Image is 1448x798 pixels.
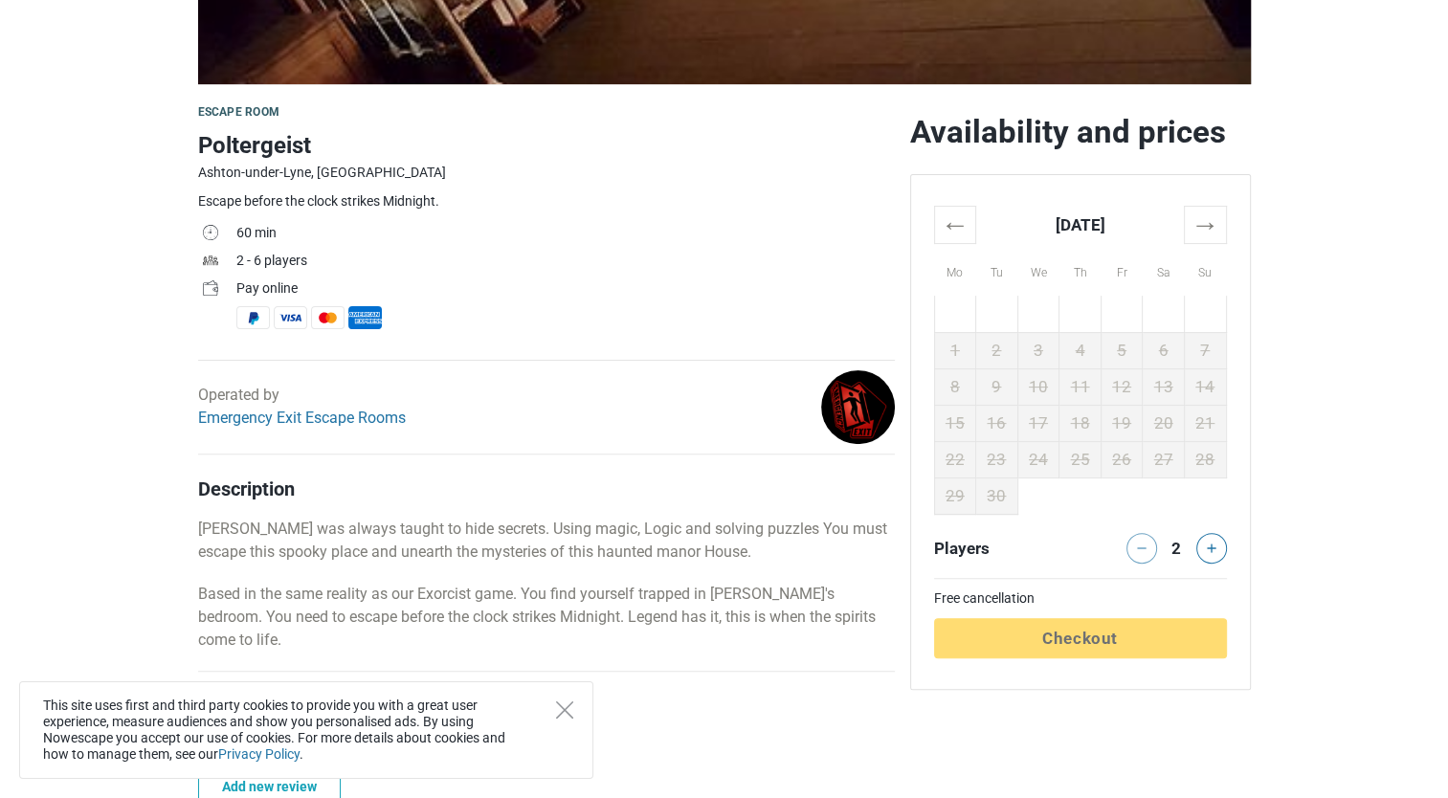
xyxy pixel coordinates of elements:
td: 5 [1101,332,1143,368]
th: Fr [1101,243,1143,296]
th: Tu [976,243,1018,296]
div: Pay online [236,278,895,299]
span: Visa [274,306,307,329]
h4: Description [198,477,895,500]
td: 2 [976,332,1018,368]
td: 24 [1017,441,1059,477]
div: Players [926,533,1080,564]
td: 23 [976,441,1018,477]
td: 26 [1101,441,1143,477]
td: 7 [1184,332,1226,368]
div: Operated by [198,384,406,430]
td: 1 [934,332,976,368]
a: Privacy Policy [218,746,300,762]
td: 6 [1143,332,1185,368]
td: Free cancellation [934,588,1227,609]
td: 25 [1059,441,1102,477]
td: 3 [1017,332,1059,368]
div: 2 [1165,533,1188,560]
span: American Express [348,306,382,329]
td: 29 [934,477,976,514]
td: 22 [934,441,976,477]
p: Based in the same reality as our Exorcist game. You find yourself trapped in [PERSON_NAME]'s bedr... [198,583,895,652]
td: 8 [934,368,976,405]
div: This site uses first and third party cookies to provide you with a great user experience, measure... [19,681,593,779]
td: 16 [976,405,1018,441]
td: 9 [976,368,1018,405]
h2: Availability and prices [910,113,1251,151]
div: Ashton-under-Lyne, [GEOGRAPHIC_DATA] [198,163,895,183]
td: 30 [976,477,1018,514]
th: [DATE] [976,206,1185,243]
td: 13 [1143,368,1185,405]
p: [PERSON_NAME] was always taught to hide secrets. Using magic, Logic and solving puzzles You must ... [198,518,895,564]
td: 19 [1101,405,1143,441]
td: 11 [1059,368,1102,405]
td: 2 - 6 players [236,249,895,277]
th: Mo [934,243,976,296]
button: Close [556,701,573,719]
td: 28 [1184,441,1226,477]
img: 5ef0b4eba35ab2d6l.png [821,370,895,444]
th: Th [1059,243,1102,296]
td: 17 [1017,405,1059,441]
div: Escape before the clock strikes Midnight. [198,191,895,211]
span: PayPal [236,306,270,329]
a: Emergency Exit Escape Rooms [198,409,406,427]
h1: Poltergeist [198,128,895,163]
th: Sa [1143,243,1185,296]
td: 14 [1184,368,1226,405]
span: MasterCard [311,306,345,329]
td: 12 [1101,368,1143,405]
td: 60 min [236,221,895,249]
span: Escape room [198,105,279,119]
td: 10 [1017,368,1059,405]
td: 18 [1059,405,1102,441]
td: 20 [1143,405,1185,441]
td: 27 [1143,441,1185,477]
th: ← [934,206,976,243]
th: Su [1184,243,1226,296]
td: 4 [1059,332,1102,368]
th: We [1017,243,1059,296]
td: 15 [934,405,976,441]
td: 21 [1184,405,1226,441]
th: → [1184,206,1226,243]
